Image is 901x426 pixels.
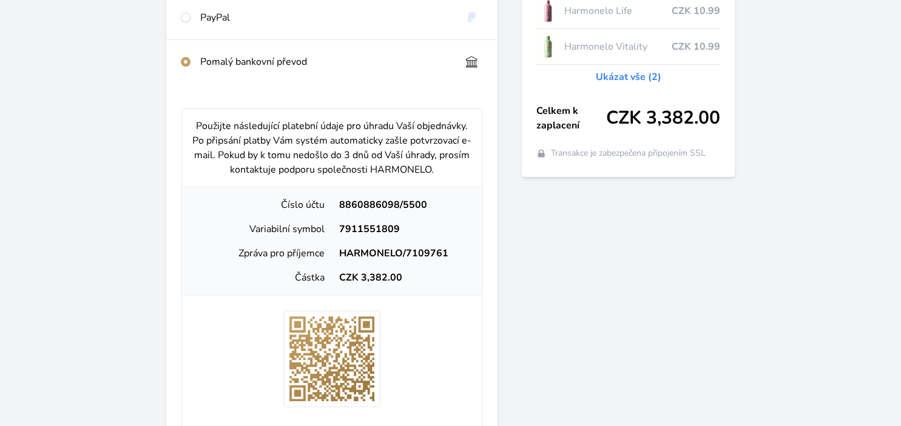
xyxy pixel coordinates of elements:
span: CZK 10.99 [672,39,720,54]
img: bankTransfer_IBAN.svg [461,55,483,69]
img: CLEAN_VITALITY_se_stinem_x-lo.jpg [536,32,559,62]
div: Částka [192,270,332,285]
div: 7911551809 [332,222,472,236]
span: CZK 3,382.00 [606,107,720,129]
span: Harmonelo Vitality [564,39,672,54]
div: Pomalý bankovní převod [200,55,451,69]
img: paypal.svg [461,10,483,25]
span: Harmonelo Life [564,4,672,18]
div: HARMONELO/7109761 [332,246,472,261]
span: Transakce je zabezpečena připojením SSL [551,147,706,159]
div: PayPal [200,10,451,25]
div: 8860886098/5500 [332,198,472,212]
span: CZK 10.99 [672,4,720,18]
span: Celkem k zaplacení [536,104,606,133]
div: Číslo účtu [192,198,332,212]
div: CZK 3,382.00 [332,270,472,285]
img: HEsJwAAAABJRU5ErkJggg== [283,310,380,407]
div: Variabilní symbol [192,222,332,236]
p: Použijte následující platební údaje pro úhradu Vaší objednávky. Po připsání platby Vám systém aut... [192,119,472,177]
div: Zpráva pro příjemce [192,246,332,261]
a: Ukázat vše (2) [595,70,661,84]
